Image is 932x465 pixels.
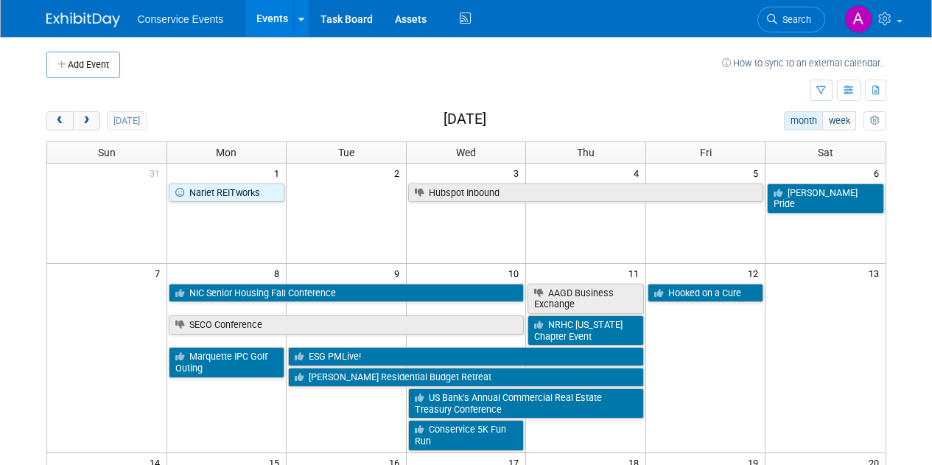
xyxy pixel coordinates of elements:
[870,116,880,126] i: Personalize Calendar
[844,5,872,33] img: Amanda Terrano
[169,347,285,377] a: Marquette IPC Golf Outing
[444,111,486,127] h2: [DATE]
[273,164,286,182] span: 1
[169,315,525,335] a: SECO Conference
[408,388,644,419] a: US Bank’s Annual Commercial Real Estate Treasury Conference
[528,315,644,346] a: NRHC [US_STATE] Chapter Event
[648,284,764,303] a: Hooked on a Cure
[777,14,811,25] span: Search
[138,13,224,25] span: Conservice Events
[784,111,823,130] button: month
[767,183,883,214] a: [PERSON_NAME] Pride
[722,57,886,69] a: How to sync to an external calendar...
[107,111,146,130] button: [DATE]
[216,147,236,158] span: Mon
[393,164,406,182] span: 2
[867,264,886,282] span: 13
[98,147,116,158] span: Sun
[456,147,476,158] span: Wed
[288,368,644,387] a: [PERSON_NAME] Residential Budget Retreat
[408,183,764,203] a: Hubspot Inbound
[46,52,120,78] button: Add Event
[169,183,285,203] a: Nariet REITworks
[872,164,886,182] span: 6
[169,284,525,303] a: NIC Senior Housing Fall Conference
[46,111,74,130] button: prev
[288,347,644,366] a: ESG PMLive!
[512,164,525,182] span: 3
[822,111,856,130] button: week
[746,264,765,282] span: 12
[273,264,286,282] span: 8
[338,147,354,158] span: Tue
[577,147,595,158] span: Thu
[148,164,167,182] span: 31
[393,264,406,282] span: 9
[700,147,712,158] span: Fri
[408,420,525,450] a: Conservice 5K Fun Run
[507,264,525,282] span: 10
[46,13,120,27] img: ExhibitDay
[528,284,644,314] a: AAGD Business Exchange
[757,7,825,32] a: Search
[818,147,833,158] span: Sat
[863,111,886,130] button: myCustomButton
[73,111,100,130] button: next
[751,164,765,182] span: 5
[627,264,645,282] span: 11
[153,264,167,282] span: 7
[632,164,645,182] span: 4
